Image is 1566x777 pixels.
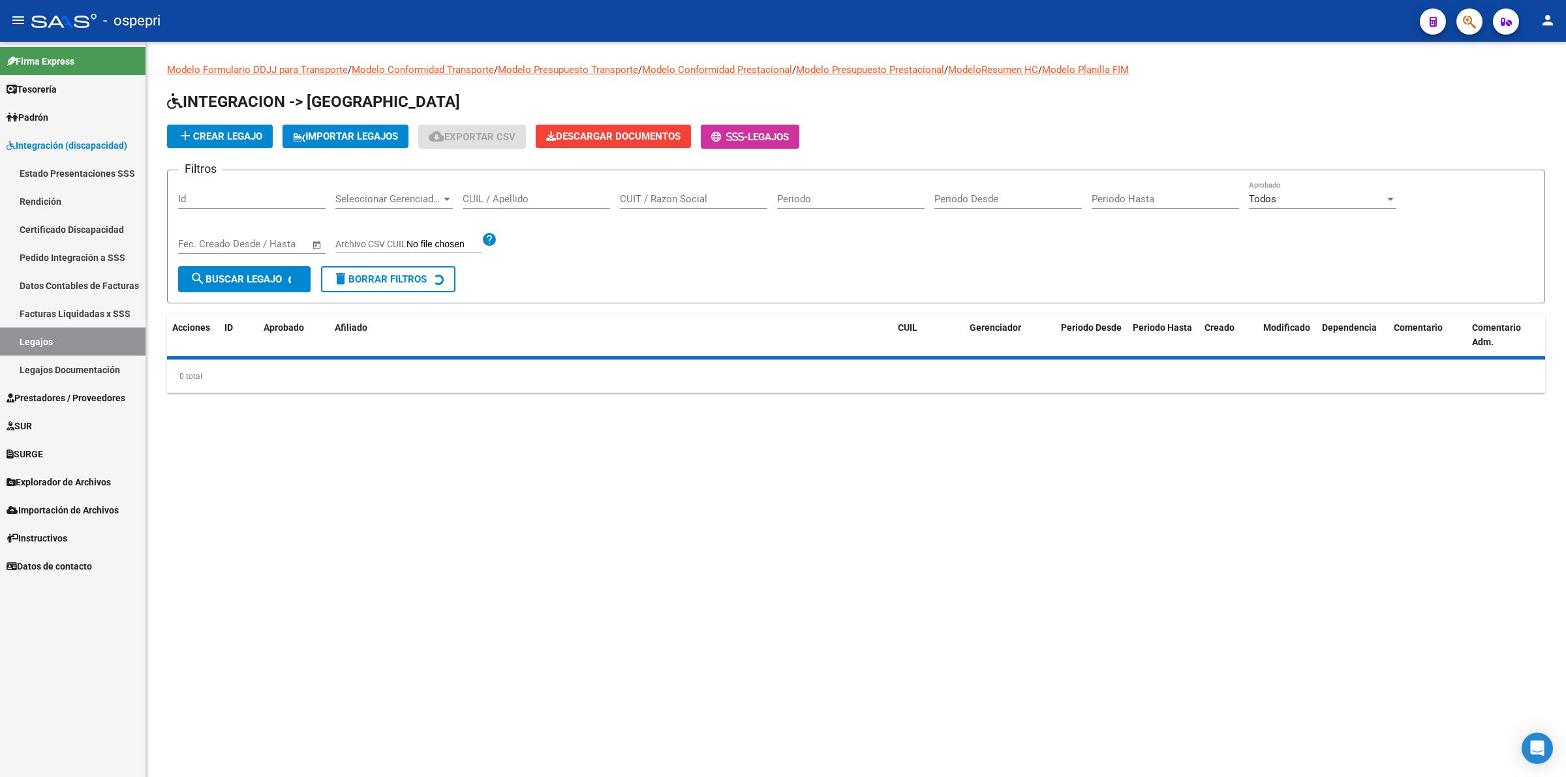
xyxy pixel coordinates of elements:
[1394,322,1443,333] span: Comentario
[1322,322,1377,333] span: Dependencia
[335,239,407,249] span: Archivo CSV CUIL
[1317,314,1389,357] datatable-header-cell: Dependencia
[7,82,57,97] span: Tesorería
[948,64,1038,76] a: ModeloResumen HC
[546,130,681,142] span: Descargar Documentos
[796,64,944,76] a: Modelo Presupuesto Prestacional
[418,125,526,149] button: Exportar CSV
[1061,322,1122,333] span: Periodo Desde
[7,391,125,405] span: Prestadores / Proveedores
[167,360,1545,393] div: 0 total
[258,314,311,357] datatable-header-cell: Aprobado
[7,54,74,69] span: Firma Express
[1263,322,1310,333] span: Modificado
[1258,314,1317,357] datatable-header-cell: Modificado
[190,271,206,286] mat-icon: search
[333,271,348,286] mat-icon: delete
[167,63,1545,393] div: / / / / / /
[352,64,494,76] a: Modelo Conformidad Transporte
[7,110,48,125] span: Padrón
[482,232,497,247] mat-icon: help
[1199,314,1258,357] datatable-header-cell: Creado
[711,131,748,143] span: -
[893,314,964,357] datatable-header-cell: CUIL
[7,419,32,433] span: SUR
[1205,322,1235,333] span: Creado
[1540,12,1556,28] mat-icon: person
[970,322,1021,333] span: Gerenciador
[429,131,515,143] span: Exportar CSV
[10,12,26,28] mat-icon: menu
[701,125,799,149] button: -Legajos
[7,559,92,573] span: Datos de contacto
[190,273,282,285] span: Buscar Legajo
[1389,314,1467,357] datatable-header-cell: Comentario
[167,125,273,148] button: Crear Legajo
[1522,733,1553,764] div: Open Intercom Messenger
[1133,322,1192,333] span: Periodo Hasta
[429,129,444,144] mat-icon: cloud_download
[1128,314,1199,357] datatable-header-cell: Periodo Hasta
[167,64,348,76] a: Modelo Formulario DDJJ para Transporte
[898,322,917,333] span: CUIL
[224,322,233,333] span: ID
[7,503,119,517] span: Importación de Archivos
[333,273,427,285] span: Borrar Filtros
[177,130,262,142] span: Crear Legajo
[1472,322,1521,348] span: Comentario Adm.
[7,138,127,153] span: Integración (discapacidad)
[178,238,221,250] input: Start date
[964,314,1056,357] datatable-header-cell: Gerenciador
[178,266,311,292] button: Buscar Legajo
[167,93,460,111] span: INTEGRACION -> [GEOGRAPHIC_DATA]
[536,125,691,148] button: Descargar Documentos
[321,266,455,292] button: Borrar Filtros
[7,475,111,489] span: Explorador de Archivos
[103,7,161,35] span: - ospepri
[232,238,296,250] input: End date
[293,130,398,142] span: IMPORTAR LEGAJOS
[1249,193,1276,205] span: Todos
[177,128,193,144] mat-icon: add
[178,160,223,178] h3: Filtros
[498,64,638,76] a: Modelo Presupuesto Transporte
[167,314,219,357] datatable-header-cell: Acciones
[7,447,43,461] span: SURGE
[1056,314,1128,357] datatable-header-cell: Periodo Desde
[219,314,258,357] datatable-header-cell: ID
[335,193,441,205] span: Seleccionar Gerenciador
[642,64,792,76] a: Modelo Conformidad Prestacional
[310,237,325,252] button: Open calendar
[7,531,67,545] span: Instructivos
[264,322,304,333] span: Aprobado
[748,131,789,143] span: Legajos
[330,314,893,357] datatable-header-cell: Afiliado
[1467,314,1545,357] datatable-header-cell: Comentario Adm.
[335,322,367,333] span: Afiliado
[283,125,408,148] button: IMPORTAR LEGAJOS
[172,322,210,333] span: Acciones
[407,239,482,251] input: Archivo CSV CUIL
[1042,64,1129,76] a: Modelo Planilla FIM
